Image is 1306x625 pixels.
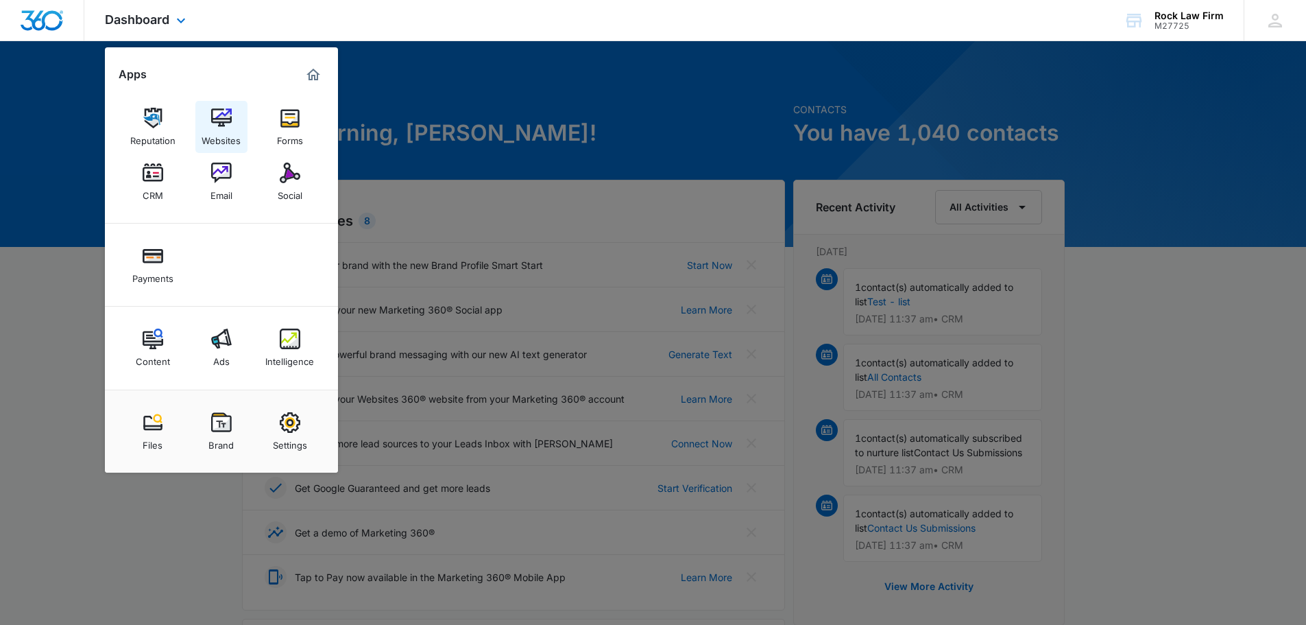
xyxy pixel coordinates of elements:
div: CRM [143,183,163,201]
span: Dashboard [105,12,169,27]
div: Intelligence [265,349,314,367]
a: Intelligence [264,322,316,374]
a: Reputation [127,101,179,153]
a: Social [264,156,316,208]
div: Brand [208,433,234,451]
div: Files [143,433,162,451]
div: Email [210,183,232,201]
div: Forms [277,128,303,146]
div: Settings [273,433,307,451]
a: Forms [264,101,316,153]
h2: Apps [119,68,147,81]
a: Files [127,405,179,458]
a: CRM [127,156,179,208]
div: Websites [202,128,241,146]
div: Social [278,183,302,201]
div: Content [136,349,170,367]
div: Payments [132,266,173,284]
a: Marketing 360® Dashboard [302,64,324,86]
a: Websites [195,101,247,153]
a: Payments [127,239,179,291]
a: Email [195,156,247,208]
div: Ads [213,349,230,367]
a: Ads [195,322,247,374]
a: Settings [264,405,316,458]
div: account id [1154,21,1224,31]
div: account name [1154,10,1224,21]
div: Reputation [130,128,176,146]
a: Content [127,322,179,374]
a: Brand [195,405,247,458]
